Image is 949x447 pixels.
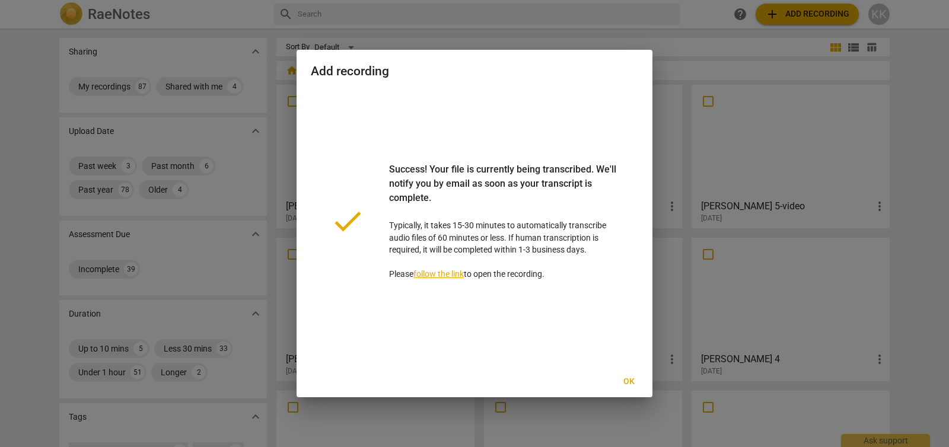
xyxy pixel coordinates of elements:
[619,376,638,388] span: Ok
[389,162,619,219] div: Success! Your file is currently being transcribed. We'll notify you by email as soon as your tran...
[413,269,464,279] a: follow the link
[311,64,638,79] h2: Add recording
[330,203,365,239] span: done
[389,162,619,280] p: Typically, it takes 15-30 minutes to automatically transcribe audio files of 60 minutes or less. ...
[610,371,648,392] button: Ok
